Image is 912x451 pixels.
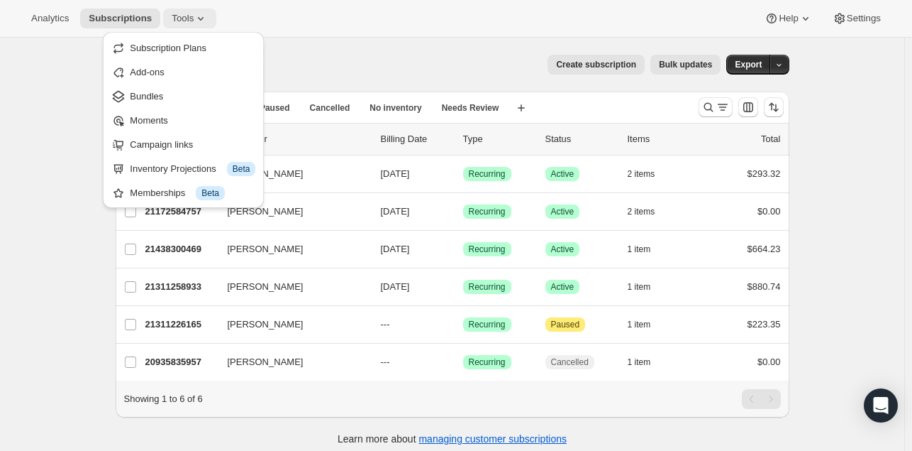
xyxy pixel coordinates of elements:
span: Recurring [469,357,506,368]
button: 1 item [628,315,667,335]
span: Bulk updates [659,59,712,70]
button: Moments [107,109,260,131]
span: Subscriptions [89,13,152,24]
span: Bundles [130,91,163,102]
span: Analytics [31,13,69,24]
button: Create new view [510,98,533,118]
button: Subscription Plans [107,36,260,59]
span: Recurring [469,281,506,293]
p: Customer [228,132,369,146]
button: [PERSON_NAME] [219,351,361,374]
div: 21491286325[PERSON_NAME][DATE]SuccessRecurringSuccessActive2 items$293.32 [145,164,781,184]
span: [DATE] [381,244,410,254]
span: [PERSON_NAME] [228,355,304,369]
span: [PERSON_NAME] [228,280,304,294]
button: Export [726,55,770,75]
button: Help [756,9,821,28]
button: [PERSON_NAME] [219,200,361,223]
span: $223.35 [747,319,781,330]
span: [PERSON_NAME] [228,242,304,256]
button: 1 item [628,352,667,372]
p: 21438300469 [145,242,216,256]
button: 1 item [628,277,667,297]
button: [PERSON_NAME] [219,276,361,298]
span: Create subscription [556,59,636,70]
p: Showing 1 to 6 of 6 [124,392,203,406]
span: Cancelled [551,357,589,368]
span: $0.00 [757,206,781,217]
button: Campaign links [107,133,260,156]
div: Open Intercom Messenger [864,388,898,423]
div: 21172584757[PERSON_NAME][DATE]SuccessRecurringSuccessActive2 items$0.00 [145,202,781,222]
a: managing customer subscriptions [418,433,567,445]
span: Needs Review [442,102,499,114]
span: Beta [201,188,219,199]
p: Total [761,132,780,146]
span: Recurring [469,206,506,217]
span: Recurring [469,244,506,255]
span: $0.00 [757,357,781,367]
button: Sort the results [764,97,784,117]
span: Active [551,168,574,180]
span: Subscription Plans [130,43,206,53]
span: Active [551,244,574,255]
div: Items [628,132,699,146]
div: Type [463,132,534,146]
span: 1 item [628,281,651,293]
button: Create subscription [547,55,645,75]
button: Search and filter results [699,97,733,117]
span: --- [381,319,390,330]
button: Inventory Projections [107,157,260,180]
span: Campaign links [130,139,193,150]
span: Tools [172,13,194,24]
span: $880.74 [747,281,781,292]
p: Status [545,132,616,146]
nav: Pagination [742,389,781,409]
span: No inventory [369,102,421,114]
button: Customize table column order and visibility [738,97,758,117]
div: Memberships [130,186,255,200]
button: Tools [163,9,216,28]
button: 1 item [628,239,667,259]
p: 20935835957 [145,355,216,369]
span: Cancelled [310,102,350,114]
span: Paused [260,102,290,114]
span: [DATE] [381,281,410,292]
span: Help [779,13,798,24]
div: Inventory Projections [130,162,255,176]
div: 21438300469[PERSON_NAME][DATE]SuccessRecurringSuccessActive1 item$664.23 [145,239,781,259]
p: Learn more about [338,432,567,446]
span: $664.23 [747,244,781,254]
div: 21311226165[PERSON_NAME]---SuccessRecurringAttentionPaused1 item$223.35 [145,315,781,335]
span: Recurring [469,168,506,180]
button: [PERSON_NAME] [219,313,361,336]
button: Bulk updates [650,55,721,75]
span: Export [735,59,762,70]
p: Billing Date [381,132,452,146]
button: 2 items [628,202,671,222]
span: Recurring [469,319,506,330]
button: [PERSON_NAME] [219,163,361,185]
span: $293.32 [747,168,781,179]
button: Subscriptions [80,9,160,28]
button: 2 items [628,164,671,184]
button: Memberships [107,181,260,204]
div: 20935835957[PERSON_NAME]---SuccessRecurringCancelled1 item$0.00 [145,352,781,372]
span: [DATE] [381,168,410,179]
span: [DATE] [381,206,410,217]
span: 2 items [628,168,655,180]
span: 2 items [628,206,655,217]
button: [PERSON_NAME] [219,238,361,261]
div: IDCustomerBilling DateTypeStatusItemsTotal [145,132,781,146]
span: Paused [551,319,580,330]
span: [PERSON_NAME] [228,317,304,332]
p: 21311258933 [145,280,216,294]
button: Add-ons [107,60,260,83]
span: Active [551,281,574,293]
p: 21311226165 [145,317,216,332]
span: Add-ons [130,67,164,77]
button: Bundles [107,85,260,107]
span: 1 item [628,357,651,368]
span: 1 item [628,319,651,330]
div: 21311258933[PERSON_NAME][DATE]SuccessRecurringSuccessActive1 item$880.74 [145,277,781,297]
